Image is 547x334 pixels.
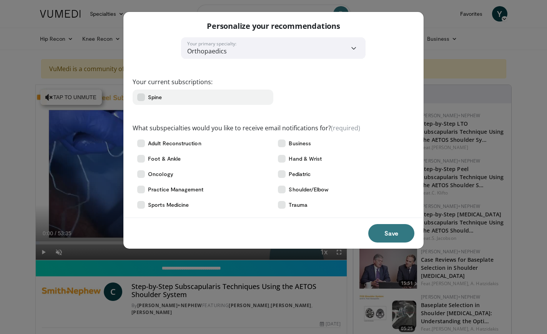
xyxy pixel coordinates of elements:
[289,140,311,147] span: Business
[289,201,307,209] span: Trauma
[148,155,181,163] span: Foot & Ankle
[207,21,340,31] p: Personalize your recommendations
[148,170,173,178] span: Oncology
[289,170,311,178] span: Pediatric
[289,155,322,163] span: Hand & Wrist
[368,224,414,243] button: Save
[148,93,162,101] span: Spine
[331,124,360,132] span: (required)
[133,77,213,86] label: Your current subscriptions:
[133,123,360,133] label: What subspecialties would you like to receive email notifications for?
[289,186,328,193] span: Shoulder/Elbow
[148,186,203,193] span: Practice Management
[148,201,189,209] span: Sports Medicine
[148,140,201,147] span: Adult Reconstruction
